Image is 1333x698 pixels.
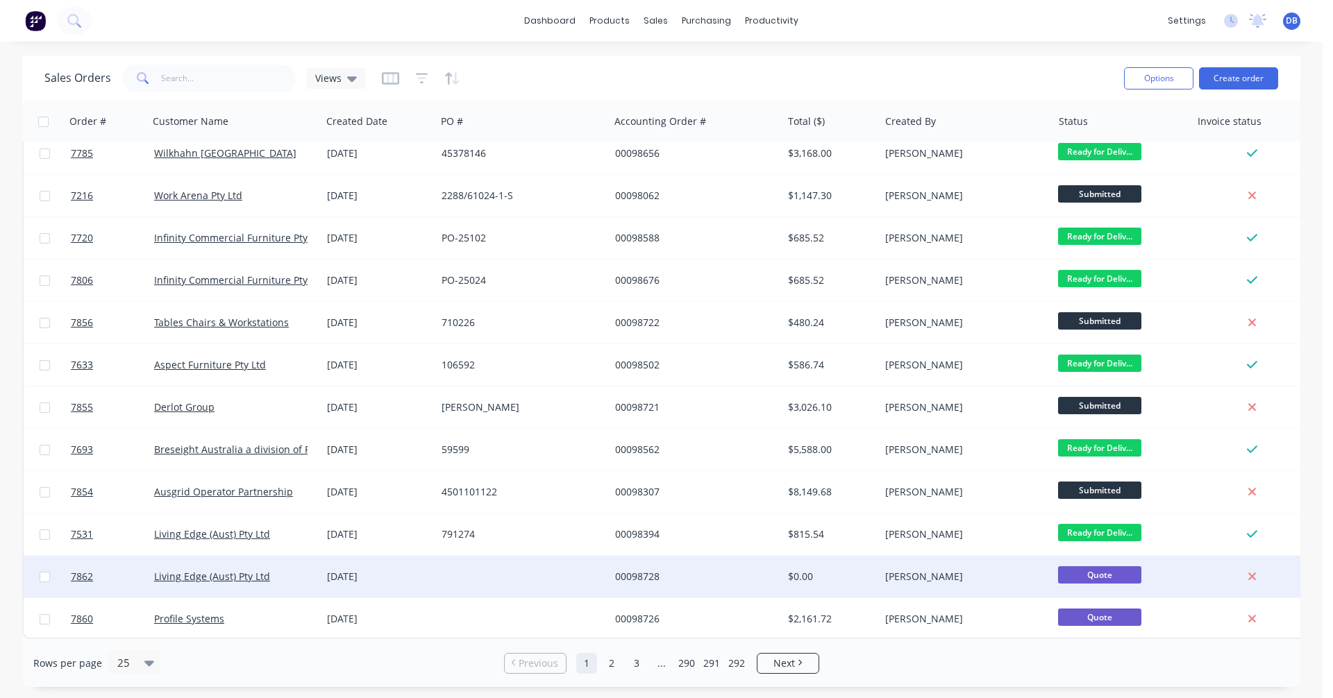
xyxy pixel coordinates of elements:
div: products [582,10,637,31]
div: [PERSON_NAME] [885,358,1039,372]
a: Previous page [505,656,566,670]
a: dashboard [517,10,582,31]
div: [DATE] [327,231,430,245]
div: 45378146 [442,146,596,160]
div: Created Date [326,114,387,128]
span: Previous [519,656,558,670]
span: 7785 [71,146,93,160]
a: Next page [757,656,819,670]
span: 7531 [71,527,93,541]
a: 7216 [71,175,154,216]
a: 7855 [71,386,154,428]
a: Living Edge (Aust) Pty Ltd [154,527,270,540]
div: $5,588.00 [788,443,869,457]
span: 7856 [71,316,93,330]
div: [PERSON_NAME] [885,273,1039,287]
div: [PERSON_NAME] [885,485,1039,499]
a: Jump forward [651,653,672,674]
div: 00098307 [615,485,769,499]
div: [DATE] [327,527,430,541]
span: 7633 [71,358,93,372]
div: Total ($) [788,114,825,128]
a: Tables Chairs & Workstations [154,316,289,329]
div: PO-25102 [442,231,596,245]
div: $586.74 [788,358,869,372]
div: Created By [885,114,936,128]
a: Page 290 [676,653,697,674]
a: Work Arena Pty Ltd [154,189,242,202]
div: 00098676 [615,273,769,287]
div: 791274 [442,527,596,541]
a: Derlot Group [154,400,215,414]
span: 7806 [71,273,93,287]
ul: Pagination [498,653,825,674]
span: Submitted [1058,397,1141,414]
div: [PERSON_NAME] [885,316,1039,330]
div: $480.24 [788,316,869,330]
div: [PERSON_NAME] [885,146,1039,160]
a: 7633 [71,344,154,386]
a: 7806 [71,259,154,301]
div: $1,147.30 [788,189,869,203]
div: 00098721 [615,400,769,414]
div: [DATE] [327,358,430,372]
span: Ready for Deliv... [1058,228,1141,245]
div: 2288/61024-1-S [442,189,596,203]
a: Infinity Commercial Furniture Pty Ltd [154,231,325,244]
div: $3,168.00 [788,146,869,160]
span: Ready for Deliv... [1058,355,1141,372]
a: 7531 [71,513,154,555]
div: [PERSON_NAME] [885,612,1039,626]
span: DB [1286,15,1298,27]
div: 59599 [442,443,596,457]
a: Page 3 [626,653,647,674]
div: [DATE] [327,485,430,499]
a: Page 291 [701,653,722,674]
a: 7720 [71,217,154,259]
a: 7785 [71,133,154,174]
input: Search... [161,65,296,92]
a: Page 2 [601,653,622,674]
div: 00098726 [615,612,769,626]
div: [DATE] [327,443,430,457]
span: Next [773,656,795,670]
div: [PERSON_NAME] [885,400,1039,414]
div: 00098656 [615,146,769,160]
span: Ready for Deliv... [1058,524,1141,541]
span: Rows per page [33,656,102,670]
a: Ausgrid Operator Partnership [154,485,293,498]
span: Views [315,71,342,85]
a: 7862 [71,556,154,597]
a: 7860 [71,598,154,640]
span: Submitted [1058,185,1141,203]
a: Living Edge (Aust) Pty Ltd [154,570,270,583]
div: sales [637,10,675,31]
div: $0.00 [788,570,869,584]
span: Quote [1058,566,1141,584]
div: 00098728 [615,570,769,584]
div: 4501101122 [442,485,596,499]
div: 00098562 [615,443,769,457]
div: [DATE] [327,146,430,160]
span: 7862 [71,570,93,584]
div: $8,149.68 [788,485,869,499]
div: $685.52 [788,273,869,287]
div: Status [1059,114,1088,128]
a: Page 292 [726,653,747,674]
span: Ready for Deliv... [1058,143,1141,160]
div: [DATE] [327,316,430,330]
div: productivity [738,10,805,31]
div: $2,161.72 [788,612,869,626]
span: Submitted [1058,312,1141,330]
a: Breseight Australia a division of PROK Conveyor Components [154,443,438,456]
div: 00098588 [615,231,769,245]
span: 7854 [71,485,93,499]
div: $685.52 [788,231,869,245]
span: 7720 [71,231,93,245]
button: Options [1124,67,1193,90]
div: settings [1161,10,1213,31]
div: Accounting Order # [614,114,706,128]
a: 7854 [71,471,154,513]
span: Ready for Deliv... [1058,270,1141,287]
img: Factory [25,10,46,31]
